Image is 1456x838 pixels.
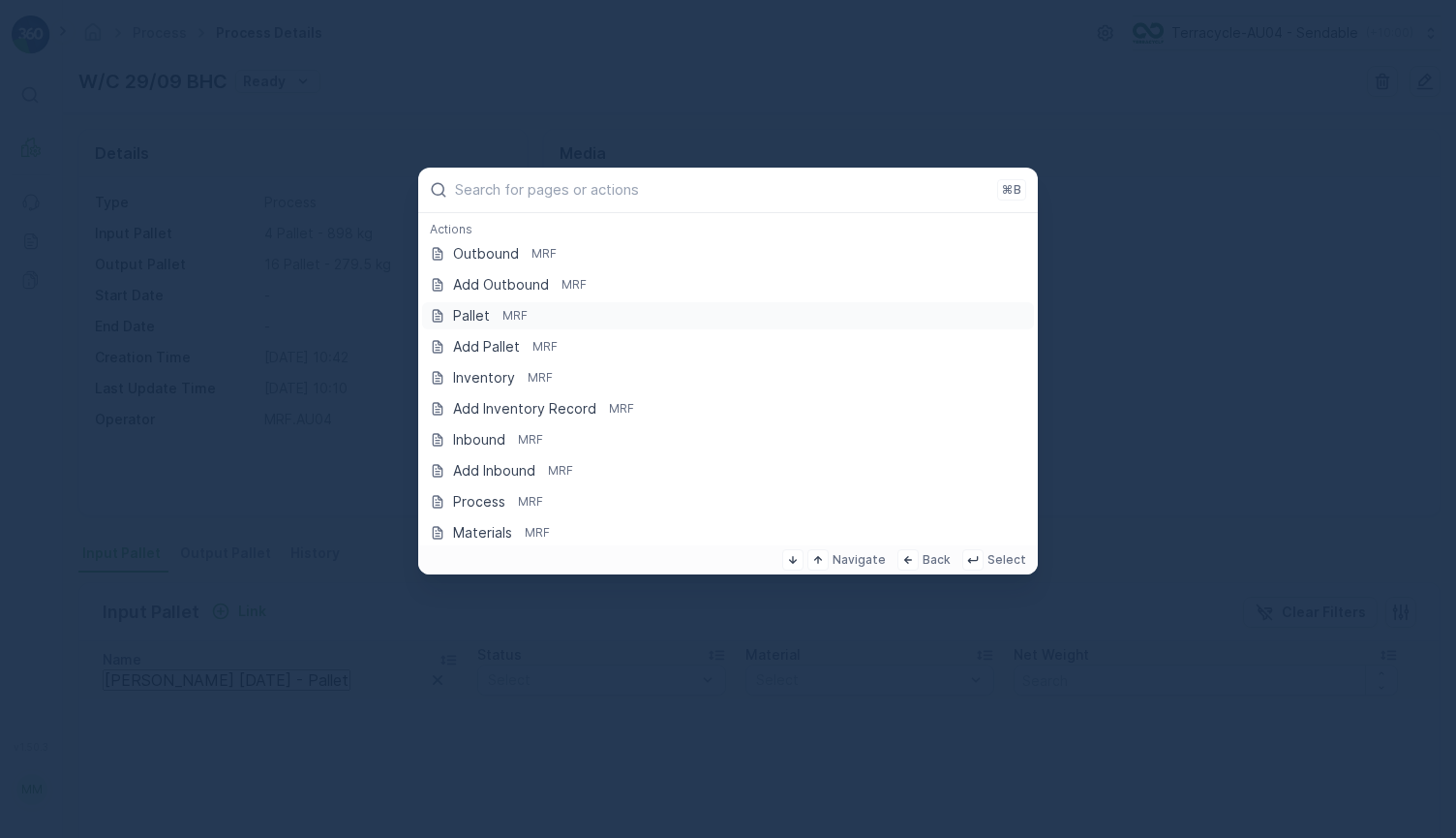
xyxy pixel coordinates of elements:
p: MRF [609,401,634,417]
p: MRF [528,370,553,386]
div: Search for pages or actions [418,213,1038,545]
p: MRF [518,494,543,510]
p: Select [987,552,1026,568]
p: MRF [525,525,550,541]
p: Back [923,552,951,568]
p: MRF [532,339,558,355]
p: Inbound [453,430,505,450]
p: Add Inventory Record [453,399,596,419]
p: MRF [502,308,528,324]
p: MRF [531,246,557,262]
p: MRF [518,432,543,448]
p: Add Pallet [453,337,520,357]
p: Navigate [833,552,886,568]
p: Add Outbound [453,275,549,295]
p: Pallet [453,306,490,326]
div: Actions [418,221,1038,238]
p: Materials [453,523,512,543]
p: Inventory [453,368,515,388]
input: Search for pages or actions [455,181,989,198]
p: Process [453,492,505,512]
p: Add Inbound [453,461,535,481]
p: MRF [561,277,587,293]
p: MRF [548,463,573,479]
p: ⌘B [1002,182,1021,198]
button: ⌘B [997,179,1026,201]
p: Outbound [453,244,519,264]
